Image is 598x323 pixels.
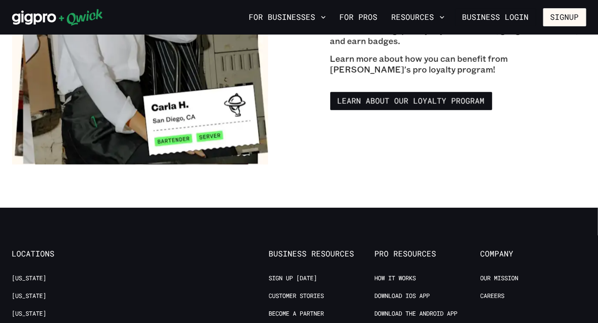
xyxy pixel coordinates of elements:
span: Locations [12,249,118,259]
a: [US_STATE] [12,292,47,300]
a: Download the Android App [375,310,458,318]
a: [US_STATE] [12,310,47,318]
button: For Businesses [246,10,329,25]
p: Learn more about how you can benefit from [PERSON_NAME]'s pro loyalty program! [330,53,586,75]
a: How it Works [375,274,416,282]
a: Learn about our Loyalty Program [330,92,492,110]
a: Download IOS App [375,292,430,300]
span: Company [481,249,586,259]
a: Our Mission [481,274,519,282]
button: Resources [388,10,448,25]
a: For Pros [336,10,381,25]
a: Customer stories [269,292,324,300]
a: [US_STATE] [12,274,47,282]
span: Business Resources [269,249,375,259]
a: Business Login [455,8,536,26]
a: Careers [481,292,505,300]
a: Become a Partner [269,310,324,318]
span: Pro Resources [375,249,481,259]
p: Now introducing: pro loyalty. Work shifts, get good feedback, and earn badges. [330,25,586,46]
button: Signup [543,8,586,26]
a: Sign up [DATE] [269,274,317,282]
